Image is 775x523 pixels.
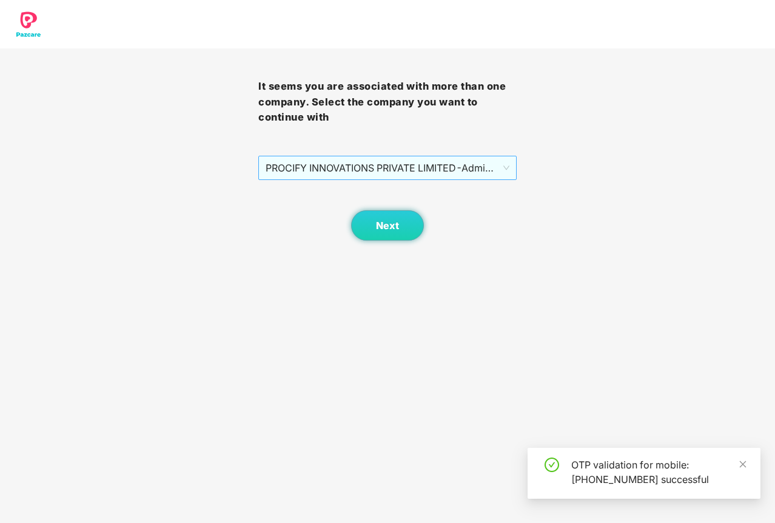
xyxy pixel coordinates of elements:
[571,458,746,487] div: OTP validation for mobile: [PHONE_NUMBER] successful
[739,460,747,468] span: close
[351,210,424,241] button: Next
[376,220,399,232] span: Next
[266,156,509,179] span: PROCIFY INNOVATIONS PRIVATE LIMITED - Admin - ADMIN
[258,79,517,125] h3: It seems you are associated with more than one company. Select the company you want to continue with
[545,458,559,472] span: check-circle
